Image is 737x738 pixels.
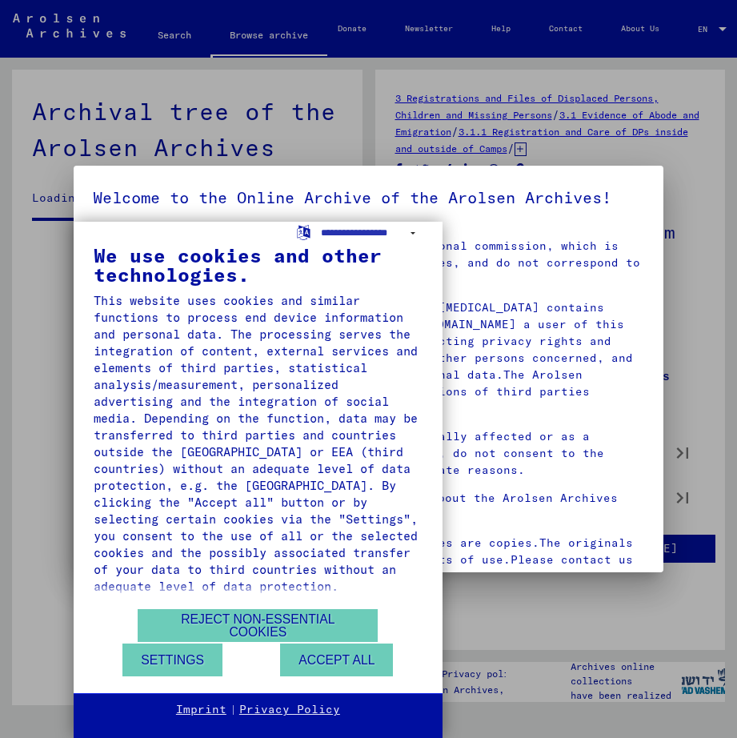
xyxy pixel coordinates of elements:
div: We use cookies and other technologies. [94,246,423,284]
a: Privacy Policy [239,702,340,718]
button: Settings [122,644,222,676]
button: Reject non-essential cookies [138,609,378,642]
a: Imprint [176,702,226,718]
button: Accept all [280,644,393,676]
div: This website uses cookies and similar functions to process end device information and personal da... [94,292,423,595]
